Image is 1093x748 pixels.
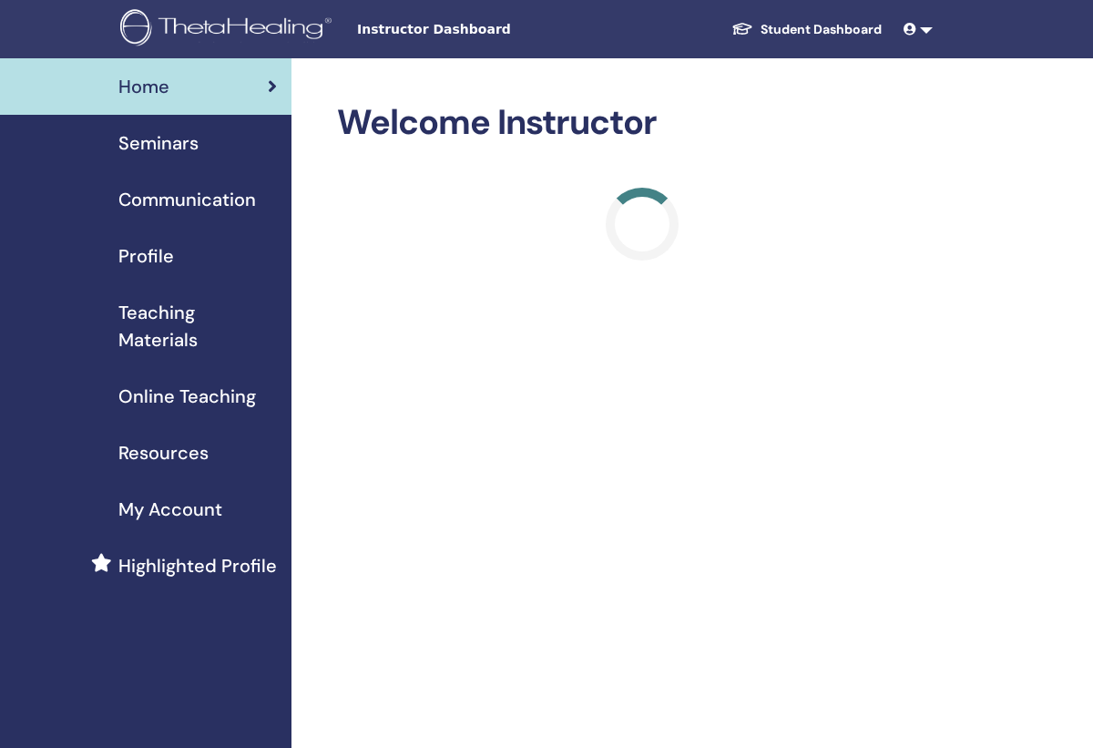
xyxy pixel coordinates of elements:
[118,299,277,354] span: Teaching Materials
[717,13,896,46] a: Student Dashboard
[118,186,256,213] span: Communication
[118,439,209,466] span: Resources
[731,21,753,36] img: graduation-cap-white.svg
[118,129,199,157] span: Seminars
[120,9,338,50] img: logo.png
[118,496,222,523] span: My Account
[118,383,256,410] span: Online Teaching
[118,242,174,270] span: Profile
[357,20,630,39] span: Instructor Dashboard
[118,552,277,579] span: Highlighted Profile
[337,102,947,144] h2: Welcome Instructor
[118,73,169,100] span: Home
